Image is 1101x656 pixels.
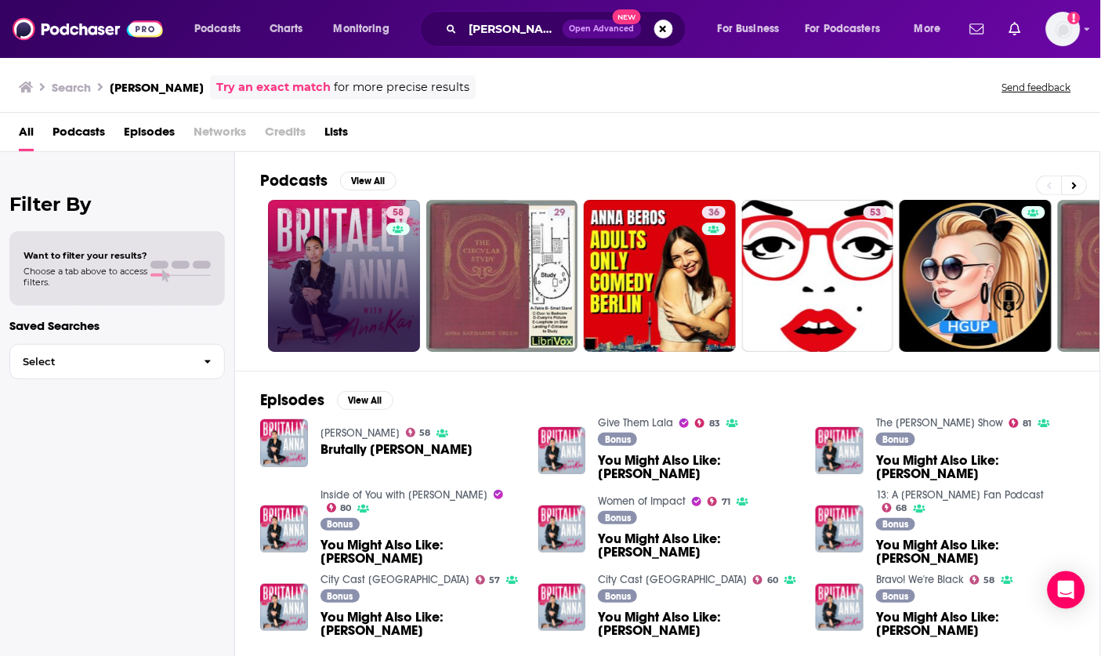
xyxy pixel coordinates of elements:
span: 60 [767,577,778,584]
a: Brutally Anna [321,426,400,440]
div: Search podcasts, credits, & more... [435,11,701,47]
span: More [914,18,941,40]
h2: Podcasts [260,171,328,190]
a: Charts [259,16,313,42]
h3: Search [52,80,91,95]
a: The Sarah Fraser Show [876,416,1003,429]
button: View All [337,391,393,410]
input: Search podcasts, credits, & more... [463,16,563,42]
span: Bonus [605,513,631,523]
span: 58 [393,205,404,221]
button: open menu [183,16,261,42]
h2: Episodes [260,390,324,410]
a: 71 [708,497,730,506]
a: 29 [548,206,571,219]
span: New [613,9,641,24]
img: You Might Also Like: Brutally Anna [816,506,864,553]
button: open menu [904,16,961,42]
a: Brutally Anna Trailer [321,443,473,456]
button: View All [340,172,397,190]
a: 36 [702,206,726,219]
a: 13: A Taylor Swift Fan Podcast [876,488,1045,502]
button: open menu [795,16,904,42]
a: All [19,119,34,151]
a: 36 [584,200,736,352]
span: You Might Also Like: [PERSON_NAME] [321,538,520,565]
span: For Business [718,18,780,40]
a: Show notifications dropdown [964,16,991,42]
a: 58 [406,428,431,437]
span: Bonus [605,435,631,444]
a: You Might Also Like: Brutally Anna [876,538,1075,565]
span: Networks [194,119,246,151]
a: 58 [268,200,420,352]
span: 29 [554,205,565,221]
a: You Might Also Like: Brutally Anna [876,611,1075,637]
a: PodcastsView All [260,171,397,190]
a: 53 [742,200,894,352]
img: You Might Also Like: Brutally Anna [816,584,864,632]
img: You Might Also Like: Brutally Anna [260,506,308,553]
span: Bonus [883,520,909,529]
a: 81 [1009,419,1032,428]
span: 68 [896,505,907,512]
span: Podcasts [194,18,241,40]
a: 68 [882,503,907,513]
span: 81 [1023,420,1032,427]
a: 53 [864,206,887,219]
span: You Might Also Like: [PERSON_NAME] [598,532,797,559]
a: City Cast Las Vegas [321,573,469,586]
span: Select [10,357,191,367]
a: Podcasts [53,119,105,151]
span: You Might Also Like: [PERSON_NAME] [598,454,797,480]
span: Bonus [883,592,909,601]
a: Try an exact match [216,78,331,96]
span: You Might Also Like: [PERSON_NAME] [876,611,1075,637]
span: Bonus [883,435,909,444]
a: 80 [327,503,352,513]
a: Inside of You with Michael Rosenbaum [321,488,487,502]
a: Give Them Lala [598,416,673,429]
span: 57 [489,577,500,584]
span: 58 [419,429,430,437]
button: open menu [707,16,799,42]
img: You Might Also Like: Brutally Anna [260,584,308,632]
span: Want to filter your results? [24,250,147,261]
a: You Might Also Like: Brutally Anna [598,454,797,480]
a: EpisodesView All [260,390,393,410]
button: Send feedback [998,81,1076,94]
a: 57 [476,575,501,585]
span: Monitoring [334,18,389,40]
a: 83 [695,419,720,428]
span: 53 [870,205,881,221]
svg: Add a profile image [1068,12,1081,24]
span: Bonus [327,520,353,529]
a: Women of Impact [598,495,686,508]
a: 58 [970,575,995,585]
img: Brutally Anna Trailer [260,419,308,467]
span: for more precise results [334,78,469,96]
a: You Might Also Like: Brutally Anna [321,611,520,637]
span: Credits [265,119,306,151]
button: Open AdvancedNew [563,20,642,38]
a: 60 [753,575,778,585]
span: Bonus [327,592,353,601]
span: You Might Also Like: [PERSON_NAME] [876,538,1075,565]
span: You Might Also Like: [PERSON_NAME] [321,611,520,637]
img: User Profile [1046,12,1081,46]
img: You Might Also Like: Brutally Anna [538,427,586,475]
span: 58 [984,577,995,584]
a: You Might Also Like: Brutally Anna [538,584,586,632]
span: 80 [340,505,351,512]
span: 36 [708,205,719,221]
span: Choose a tab above to access filters. [24,266,147,288]
a: Lists [324,119,348,151]
button: open menu [323,16,410,42]
span: Open Advanced [570,25,635,33]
